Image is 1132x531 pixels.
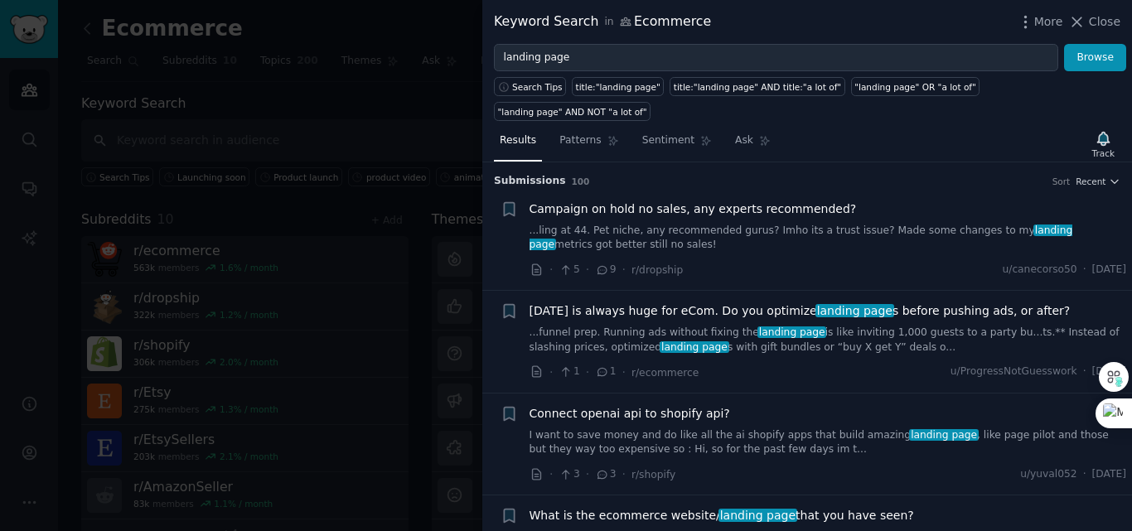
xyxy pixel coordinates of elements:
[604,15,613,30] span: in
[530,302,1071,320] span: [DATE] is always huge for eCom. Do you optimize s before pushing ads, or after?
[815,304,894,317] span: landing page
[1092,364,1126,379] span: [DATE]
[1068,13,1120,31] button: Close
[1089,13,1120,31] span: Close
[642,133,694,148] span: Sentiment
[1017,13,1063,31] button: More
[554,128,624,162] a: Patterns
[530,302,1071,320] a: [DATE] is always huge for eCom. Do you optimizelanding pages before pushing ads, or after?
[559,467,579,482] span: 3
[530,405,730,422] a: Connect openai api to shopify api?
[549,261,553,278] span: ·
[1083,263,1086,278] span: ·
[718,509,797,522] span: landing page
[1020,467,1076,482] span: u/yuval052
[1076,176,1105,187] span: Recent
[622,364,626,381] span: ·
[586,261,589,278] span: ·
[1092,147,1115,159] div: Track
[494,174,566,189] span: Submission s
[670,77,844,96] a: title:"landing page" AND title:"a lot of"
[559,263,579,278] span: 5
[631,469,675,480] span: r/shopify
[1052,176,1071,187] div: Sort
[757,326,826,338] span: landing page
[595,364,616,379] span: 1
[1086,127,1120,162] button: Track
[549,364,553,381] span: ·
[851,77,980,96] a: "landing page" OR "a lot of"
[500,133,536,148] span: Results
[729,128,776,162] a: Ask
[530,224,1127,253] a: ...ling at 44. Pet niche, any recommended gurus? Imho its a trust issue? Made some changes to myl...
[494,44,1058,72] input: Try a keyword related to your business
[530,428,1127,457] a: I want to save money and do like all the ai shopify apps that build amazinglanding page, like pag...
[595,467,616,482] span: 3
[1092,263,1126,278] span: [DATE]
[530,326,1127,355] a: ...funnel prep. Running ads without fixing thelanding pageis like inviting 1,000 guests to a part...
[494,77,566,96] button: Search Tips
[576,81,660,93] div: title:"landing page"
[735,133,753,148] span: Ask
[530,507,914,524] span: What is the ecommerce website/ that you have seen?
[586,364,589,381] span: ·
[1076,176,1120,187] button: Recent
[549,466,553,483] span: ·
[1064,44,1126,72] button: Browse
[586,466,589,483] span: ·
[1083,364,1086,379] span: ·
[494,102,651,121] a: "landing page" AND NOT "a lot of"
[660,341,728,353] span: landing page
[572,176,590,186] span: 100
[559,133,601,148] span: Patterns
[559,364,579,379] span: 1
[1092,467,1126,482] span: [DATE]
[622,466,626,483] span: ·
[494,12,711,32] div: Keyword Search Ecommerce
[909,429,978,441] span: landing page
[530,507,914,524] a: What is the ecommerce website/landing pagethat you have seen?
[595,263,616,278] span: 9
[1083,467,1086,482] span: ·
[572,77,664,96] a: title:"landing page"
[674,81,841,93] div: title:"landing page" AND title:"a lot of"
[530,200,857,218] a: Campaign on hold no sales, any experts recommended?
[1002,263,1076,278] span: u/canecorso50
[951,364,1077,379] span: u/ProgressNotGuesswork
[512,81,563,93] span: Search Tips
[631,264,683,276] span: r/dropship
[636,128,718,162] a: Sentiment
[494,128,542,162] a: Results
[498,106,647,118] div: "landing page" AND NOT "a lot of"
[622,261,626,278] span: ·
[854,81,976,93] div: "landing page" OR "a lot of"
[1034,13,1063,31] span: More
[631,367,699,379] span: r/ecommerce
